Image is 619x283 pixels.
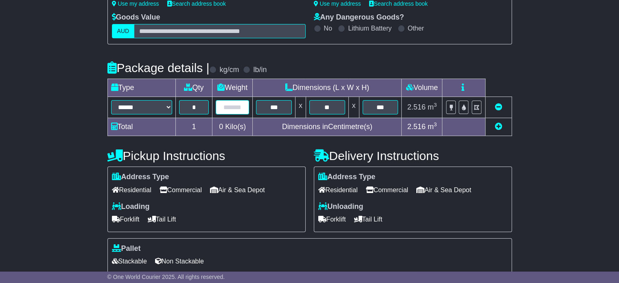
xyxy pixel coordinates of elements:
[318,202,363,211] label: Unloading
[112,13,160,22] label: Goods Value
[434,102,437,108] sup: 3
[408,24,424,32] label: Other
[175,79,212,97] td: Qty
[107,79,175,97] td: Type
[314,149,512,162] h4: Delivery Instructions
[416,184,471,196] span: Air & Sea Depot
[253,66,267,75] label: lb/in
[253,118,402,136] td: Dimensions in Centimetre(s)
[155,255,204,268] span: Non Stackable
[354,213,383,226] span: Tail Lift
[112,213,140,226] span: Forklift
[318,184,358,196] span: Residential
[107,61,210,75] h4: Package details |
[348,24,392,32] label: Lithium Battery
[495,123,502,131] a: Add new item
[112,0,159,7] a: Use my address
[428,123,437,131] span: m
[369,0,428,7] a: Search address book
[107,149,306,162] h4: Pickup Instructions
[253,79,402,97] td: Dimensions (L x W x H)
[167,0,226,7] a: Search address book
[366,184,408,196] span: Commercial
[314,0,361,7] a: Use my address
[112,244,141,253] label: Pallet
[175,118,212,136] td: 1
[112,173,169,182] label: Address Type
[148,213,176,226] span: Tail Lift
[348,97,359,118] td: x
[112,24,135,38] label: AUD
[428,103,437,111] span: m
[324,24,332,32] label: No
[112,184,151,196] span: Residential
[402,79,442,97] td: Volume
[219,123,223,131] span: 0
[407,123,426,131] span: 2.516
[112,255,147,268] span: Stackable
[318,213,346,226] span: Forklift
[495,103,502,111] a: Remove this item
[434,121,437,127] sup: 3
[112,202,150,211] label: Loading
[407,103,426,111] span: 2.516
[318,173,376,182] label: Address Type
[219,66,239,75] label: kg/cm
[160,184,202,196] span: Commercial
[212,79,253,97] td: Weight
[314,13,404,22] label: Any Dangerous Goods?
[212,118,253,136] td: Kilo(s)
[295,97,306,118] td: x
[210,184,265,196] span: Air & Sea Depot
[107,118,175,136] td: Total
[107,274,225,280] span: © One World Courier 2025. All rights reserved.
